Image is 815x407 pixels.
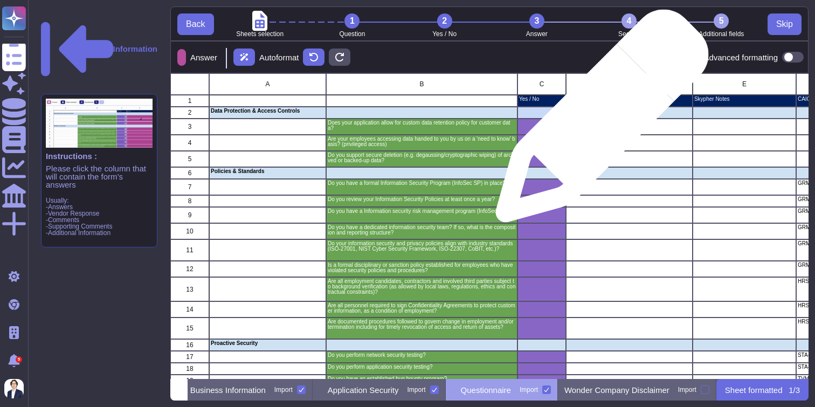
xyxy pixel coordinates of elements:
[170,135,209,151] div: 4
[520,387,538,393] div: Import
[46,164,153,189] p: Please click the column that will contain the form’s answers
[627,81,632,87] span: D
[328,181,516,186] p: Do you have a formal Information Security Program (InfoSec SP) in place?
[46,152,153,160] p: Instructions :
[519,96,564,102] p: Yes / No
[675,13,768,37] li: Additional fields
[274,387,293,393] div: Import
[344,13,360,29] div: 1
[170,363,209,375] div: 18
[170,223,209,239] div: 10
[437,13,452,29] div: 2
[328,364,516,370] p: Do you perform application security testing?
[725,386,783,394] p: Sheet formatted
[186,53,217,61] p: Answer
[170,375,209,387] div: 19
[113,45,158,53] p: Information
[16,356,22,363] div: 5
[328,153,516,163] p: Do you support secure deletion (e.g. degaussing/cryptographic wiping) of archived or backed-up data?
[789,386,800,394] p: 1 / 3
[328,303,516,314] p: Are all personnel required to sign Confidentiality Agreements to protect customer information, as...
[259,53,299,61] p: Autoformat
[2,377,31,401] button: user
[491,13,583,37] li: Answer
[170,95,209,107] div: 1
[211,108,324,114] p: Data Protection & Access Controls
[211,169,324,174] p: Policies & Standards
[328,209,516,214] p: Do you have a Information security risk management program (InfoSec RMP)?
[46,197,153,236] p: Usually: -Answers -Vendor Response -Comments -Supporting Comments -Additional Information
[408,387,426,393] div: Import
[170,339,209,351] div: 16
[529,13,544,29] div: 3
[170,261,209,277] div: 12
[328,136,516,147] p: Are your employees accessing data handed to you by us on a 'need to know' basis? (privileged access)
[328,120,516,131] p: Does your application allow for custom data retention policy for customer data?
[186,20,205,29] span: Back
[703,52,804,63] div: Advanced formatting
[621,13,637,29] div: 4
[211,341,324,346] p: Proactive Security
[328,279,516,295] p: Are all employment candidates, contractors and involved third parties subject to background verif...
[170,318,209,339] div: 15
[583,13,675,37] li: Section
[328,263,516,273] p: Is a formal disciplinary or sanction policy established for employees who have violated security ...
[694,96,795,102] p: Skypher Notes
[170,107,209,119] div: 2
[170,179,209,195] div: 7
[328,386,399,394] p: Application Security
[568,96,691,102] p: Answer
[564,386,669,394] p: Wonder Company Disclaimer
[162,386,266,394] p: Vendor Business Information
[170,277,209,301] div: 13
[170,151,209,167] div: 5
[170,119,209,135] div: 3
[328,225,516,236] p: Do you have a dedicated information security team? If so, what is the composition and reporting s...
[742,81,747,87] span: E
[170,207,209,223] div: 9
[177,13,214,35] button: Back
[398,13,491,37] li: Yes / No
[46,99,153,148] img: instruction
[328,353,516,358] p: Do you perform network security testing?
[170,73,809,379] div: grid
[170,239,209,261] div: 11
[540,81,544,87] span: C
[306,13,398,37] li: Question
[328,241,516,252] p: Do your information security and privacy policies align with industry standards (ISO-27001, NIST ...
[265,81,270,87] span: A
[419,81,424,87] span: B
[328,319,516,330] p: Are documented procedures followed to govern change in employment and/or termination including fo...
[714,13,729,29] div: 5
[328,197,516,202] p: Do you review your Information Security Policies at least once a year?
[4,379,24,398] img: user
[776,20,793,29] span: Skip
[678,387,696,393] div: Import
[170,167,209,179] div: 6
[214,13,306,37] li: Sheets selection
[328,376,516,382] p: Do you have an established bug bounty program?
[768,13,802,35] button: Skip
[170,301,209,318] div: 14
[170,351,209,363] div: 17
[170,195,209,207] div: 8
[461,386,511,394] p: Questionnaire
